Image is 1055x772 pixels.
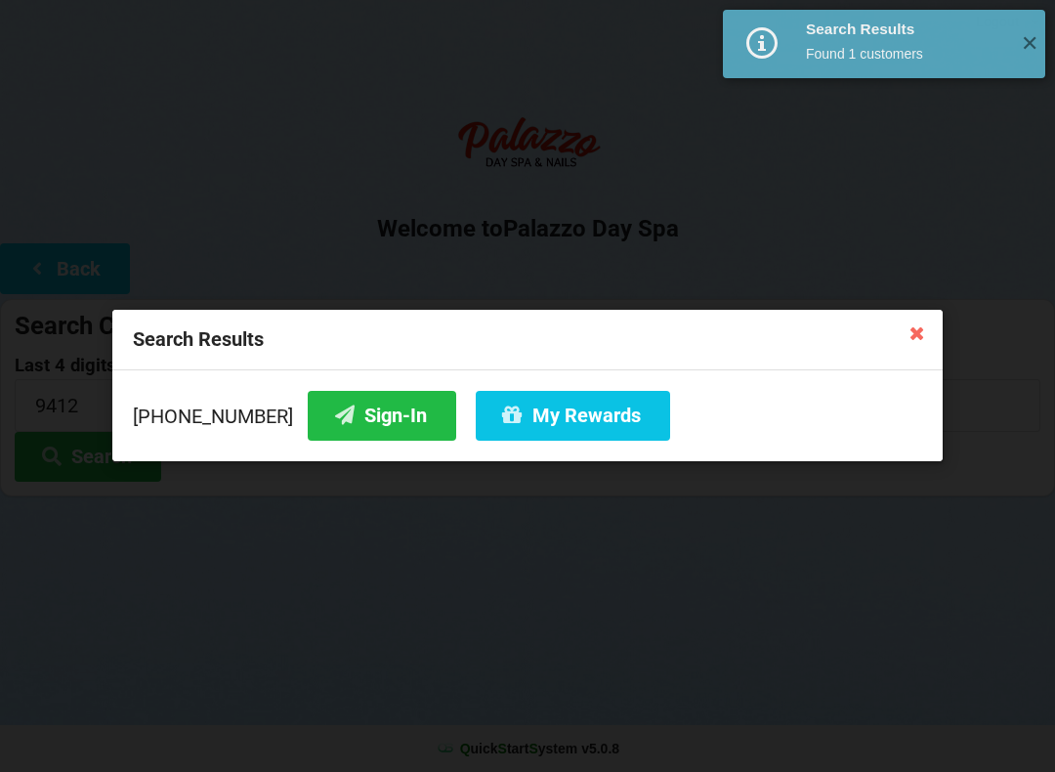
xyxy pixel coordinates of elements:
button: My Rewards [476,391,670,441]
div: [PHONE_NUMBER] [133,391,922,441]
div: Found 1 customers [806,44,1006,64]
button: Sign-In [308,391,456,441]
div: Search Results [806,20,1006,39]
div: Search Results [112,310,943,370]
